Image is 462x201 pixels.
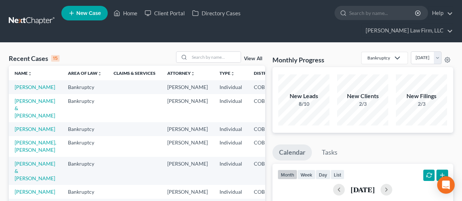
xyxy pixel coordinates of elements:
[167,70,195,76] a: Attorneyunfold_more
[15,98,55,119] a: [PERSON_NAME] & [PERSON_NAME]
[28,71,32,76] i: unfold_more
[351,186,375,193] h2: [DATE]
[248,122,284,136] td: COB
[191,71,195,76] i: unfold_more
[278,100,329,108] div: 8/10
[254,70,278,76] a: Districtunfold_more
[248,136,284,157] td: COB
[230,71,235,76] i: unfold_more
[15,84,55,90] a: [PERSON_NAME]
[214,94,248,122] td: Individual
[337,92,388,100] div: New Clients
[214,122,248,136] td: Individual
[248,185,284,198] td: COB
[248,80,284,94] td: COB
[316,170,331,179] button: day
[161,122,214,136] td: [PERSON_NAME]
[349,6,416,20] input: Search by name...
[278,92,329,100] div: New Leads
[437,176,455,194] div: Open Intercom Messenger
[161,94,214,122] td: [PERSON_NAME]
[62,185,108,198] td: Bankruptcy
[244,56,262,61] a: View All
[248,94,284,122] td: COB
[110,7,141,20] a: Home
[15,161,55,181] a: [PERSON_NAME] & [PERSON_NAME]
[214,157,248,185] td: Individual
[367,55,390,61] div: Bankruptcy
[161,157,214,185] td: [PERSON_NAME]
[278,170,297,179] button: month
[62,80,108,94] td: Bankruptcy
[297,170,316,179] button: week
[9,54,60,63] div: Recent Cases
[396,92,447,100] div: New Filings
[161,80,214,94] td: [PERSON_NAME]
[214,80,248,94] td: Individual
[337,100,388,108] div: 2/3
[190,52,241,62] input: Search by name...
[214,185,248,198] td: Individual
[141,7,188,20] a: Client Portal
[396,100,447,108] div: 2/3
[272,55,324,64] h3: Monthly Progress
[68,70,102,76] a: Area of Lawunfold_more
[62,122,108,136] td: Bankruptcy
[214,136,248,157] td: Individual
[62,94,108,122] td: Bankruptcy
[62,157,108,185] td: Bankruptcy
[331,170,344,179] button: list
[428,7,453,20] a: Help
[15,139,56,153] a: [PERSON_NAME], [PERSON_NAME]
[15,70,32,76] a: Nameunfold_more
[62,136,108,157] td: Bankruptcy
[76,11,101,16] span: New Case
[98,71,102,76] i: unfold_more
[161,136,214,157] td: [PERSON_NAME]
[15,189,55,195] a: [PERSON_NAME]
[248,157,284,185] td: COB
[315,144,344,161] a: Tasks
[362,24,453,37] a: [PERSON_NAME] Law Firm, LLC
[15,126,55,132] a: [PERSON_NAME]
[51,55,60,62] div: 15
[272,144,312,161] a: Calendar
[219,70,235,76] a: Typeunfold_more
[108,66,161,80] th: Claims & Services
[188,7,244,20] a: Directory Cases
[161,185,214,198] td: [PERSON_NAME]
